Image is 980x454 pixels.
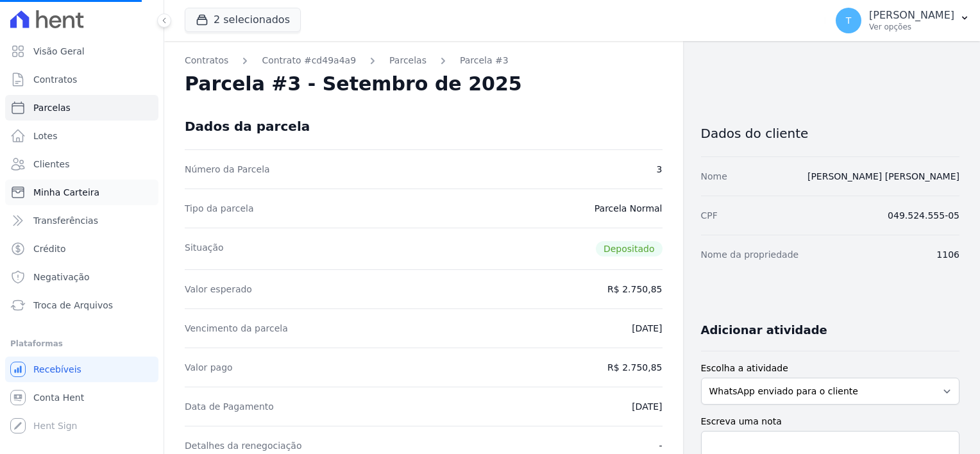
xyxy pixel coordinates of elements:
[33,73,77,86] span: Contratos
[185,241,224,256] dt: Situação
[262,54,356,67] a: Contrato #cd49a4a9
[33,130,58,142] span: Lotes
[701,362,960,375] label: Escolha a atividade
[5,38,158,64] a: Visão Geral
[5,95,158,121] a: Parcelas
[185,283,252,296] dt: Valor esperado
[595,202,663,215] dd: Parcela Normal
[185,361,233,374] dt: Valor pago
[5,357,158,382] a: Recebíveis
[33,101,71,114] span: Parcelas
[607,361,662,374] dd: R$ 2.750,85
[185,54,663,67] nav: Breadcrumb
[701,170,727,183] dt: Nome
[5,264,158,290] a: Negativação
[807,171,959,181] a: [PERSON_NAME] [PERSON_NAME]
[701,323,827,338] h3: Adicionar atividade
[33,214,98,227] span: Transferências
[185,163,270,176] dt: Número da Parcela
[389,54,427,67] a: Parcelas
[825,3,980,38] button: T [PERSON_NAME] Ver opções
[888,209,959,222] dd: 049.524.555-05
[33,242,66,255] span: Crédito
[659,439,662,452] dd: -
[33,271,90,283] span: Negativação
[701,209,718,222] dt: CPF
[869,9,954,22] p: [PERSON_NAME]
[5,180,158,205] a: Minha Carteira
[185,400,274,413] dt: Data de Pagamento
[5,236,158,262] a: Crédito
[460,54,509,67] a: Parcela #3
[33,363,81,376] span: Recebíveis
[33,391,84,404] span: Conta Hent
[5,67,158,92] a: Contratos
[701,126,960,141] h3: Dados do cliente
[185,119,310,134] div: Dados da parcela
[33,186,99,199] span: Minha Carteira
[632,322,662,335] dd: [DATE]
[5,208,158,233] a: Transferências
[10,336,153,351] div: Plataformas
[185,322,288,335] dt: Vencimento da parcela
[5,292,158,318] a: Troca de Arquivos
[657,163,663,176] dd: 3
[185,439,302,452] dt: Detalhes da renegociação
[701,248,799,261] dt: Nome da propriedade
[701,415,960,428] label: Escreva uma nota
[596,241,663,256] span: Depositado
[185,8,301,32] button: 2 selecionados
[5,385,158,410] a: Conta Hent
[5,151,158,177] a: Clientes
[185,72,522,96] h2: Parcela #3 - Setembro de 2025
[607,283,662,296] dd: R$ 2.750,85
[33,158,69,171] span: Clientes
[5,123,158,149] a: Lotes
[33,45,85,58] span: Visão Geral
[33,299,113,312] span: Troca de Arquivos
[846,16,852,25] span: T
[936,248,959,261] dd: 1106
[632,400,662,413] dd: [DATE]
[185,54,228,67] a: Contratos
[185,202,254,215] dt: Tipo da parcela
[869,22,954,32] p: Ver opções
